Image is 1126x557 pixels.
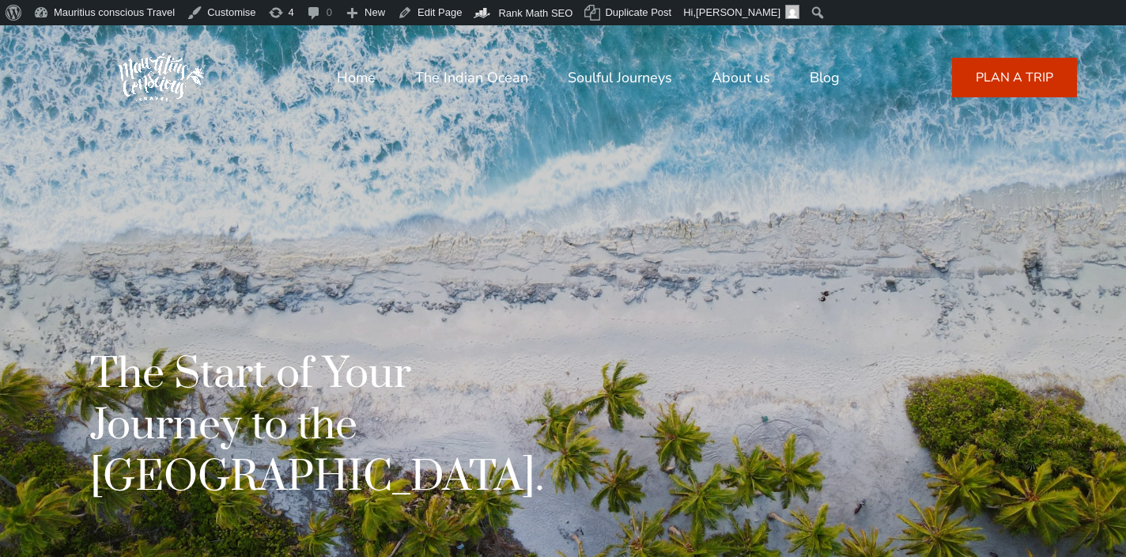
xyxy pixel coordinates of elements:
a: PLAN A TRIP [952,58,1077,97]
a: Home [337,59,376,97]
a: The Indian Ocean [415,59,528,97]
a: About us [712,59,770,97]
span: [PERSON_NAME] [696,6,780,18]
a: Blog [810,59,840,97]
a: Soulful Journeys [568,59,672,97]
span: Rank Math SEO [498,7,572,19]
h1: The Start of Your Journey to the [GEOGRAPHIC_DATA]. [90,349,544,503]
